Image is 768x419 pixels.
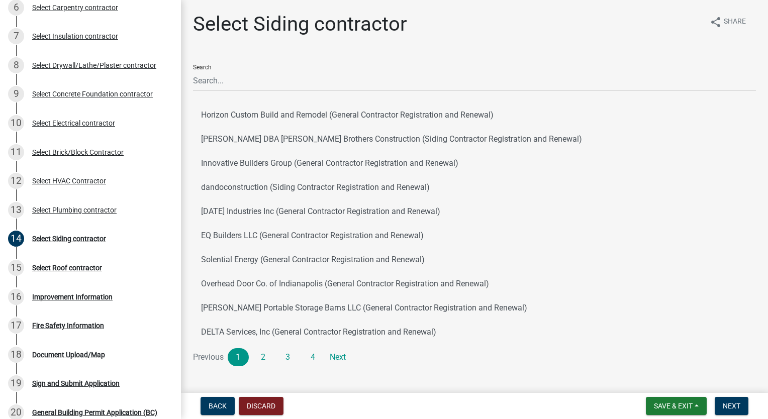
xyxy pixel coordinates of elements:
[32,90,153,97] div: Select Concrete Foundation contractor
[723,402,740,410] span: Next
[724,16,746,28] span: Share
[8,318,24,334] div: 17
[253,348,274,366] a: 2
[8,86,24,102] div: 9
[32,235,106,242] div: Select Siding contractor
[193,151,756,175] button: Innovative Builders Group (General Contractor Registration and Renewal)
[8,115,24,131] div: 10
[303,348,324,366] a: 4
[8,144,24,160] div: 11
[32,322,104,329] div: Fire Safety Information
[32,33,118,40] div: Select Insulation contractor
[193,12,407,36] h1: Select Siding contractor
[32,177,106,184] div: Select HVAC Contractor
[201,397,235,415] button: Back
[32,62,156,69] div: Select Drywall/Lathe/Plaster contractor
[702,12,754,32] button: shareShare
[193,70,756,91] input: Search...
[8,289,24,305] div: 16
[32,380,120,387] div: Sign and Submit Application
[193,224,756,248] button: EQ Builders LLC (General Contractor Registration and Renewal)
[8,375,24,391] div: 19
[8,57,24,73] div: 8
[193,175,756,199] button: dandoconstruction (Siding Contractor Registration and Renewal)
[193,248,756,272] button: Solential Energy (General Contractor Registration and Renewal)
[715,397,748,415] button: Next
[32,351,105,358] div: Document Upload/Map
[8,202,24,218] div: 13
[228,348,249,366] a: 1
[8,231,24,247] div: 14
[32,120,115,127] div: Select Electrical contractor
[32,206,117,214] div: Select Plumbing contractor
[193,296,756,320] button: [PERSON_NAME] Portable Storage Barns LLC (General Contractor Registration and Renewal)
[8,347,24,363] div: 18
[193,320,756,344] button: DELTA Services, Inc (General Contractor Registration and Renewal)
[710,16,722,28] i: share
[239,397,283,415] button: Discard
[32,293,113,300] div: Improvement Information
[193,103,756,127] button: Horizon Custom Build and Remodel (General Contractor Registration and Renewal)
[8,173,24,189] div: 12
[646,397,707,415] button: Save & Exit
[32,409,157,416] div: General Building Permit Application (BC)
[193,272,756,296] button: Overhead Door Co. of Indianapolis (General Contractor Registration and Renewal)
[8,28,24,44] div: 7
[32,149,124,156] div: Select Brick/Block Contractor
[327,348,348,366] a: Next
[32,4,118,11] div: Select Carpentry contractor
[193,348,756,366] nav: Page navigation
[654,402,693,410] span: Save & Exit
[209,402,227,410] span: Back
[8,260,24,276] div: 15
[193,199,756,224] button: [DATE] Industries Inc (General Contractor Registration and Renewal)
[193,127,756,151] button: [PERSON_NAME] DBA [PERSON_NAME] Brothers Construction (Siding Contractor Registration and Renewal)
[277,348,299,366] a: 3
[32,264,102,271] div: Select Roof contractor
